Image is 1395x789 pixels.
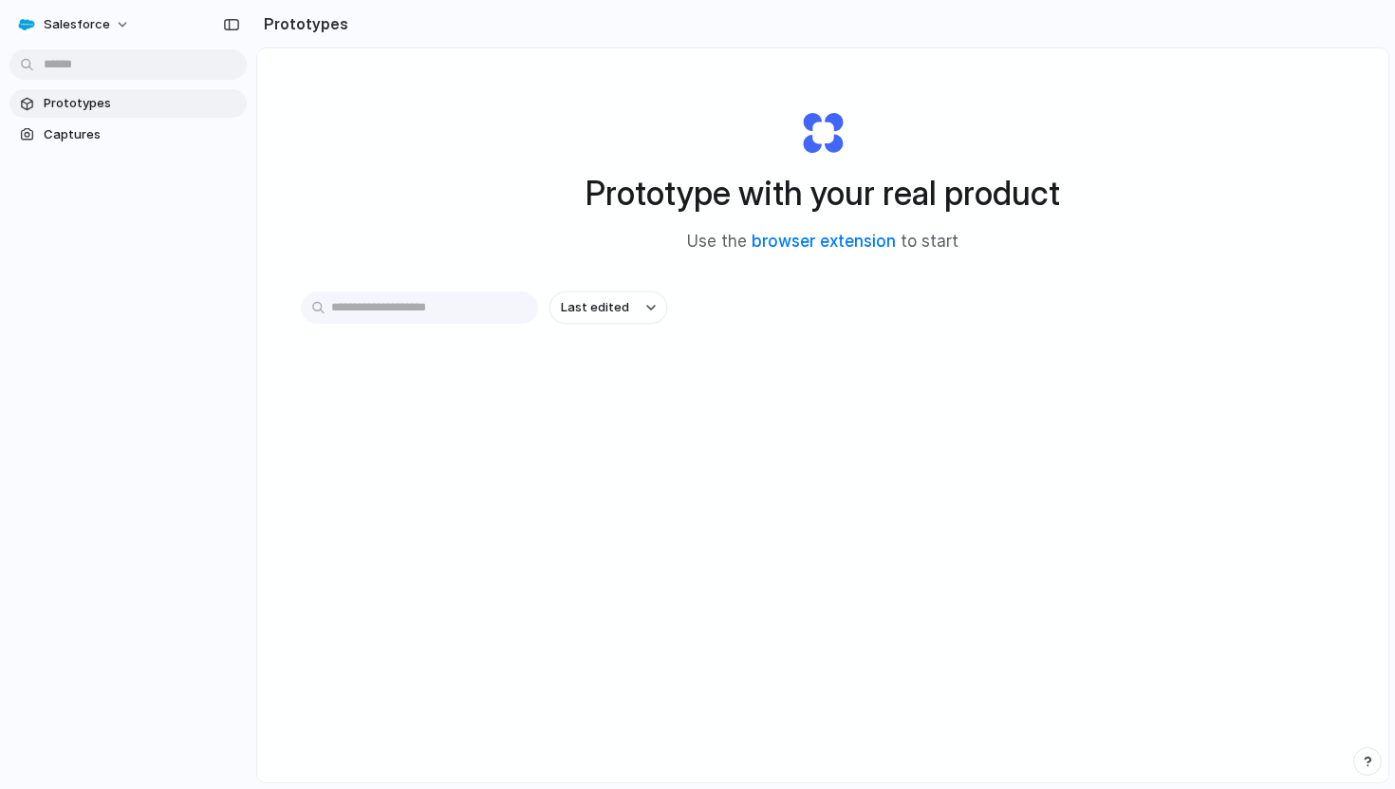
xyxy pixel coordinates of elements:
span: Salesforce [44,15,110,34]
button: Salesforce [9,9,139,40]
a: browser extension [752,232,896,251]
a: Captures [9,121,247,149]
span: Last edited [561,298,629,317]
button: Last edited [549,291,667,324]
h1: Prototype with your real product [586,168,1060,218]
span: Captures [44,125,239,144]
a: Prototypes [9,89,247,118]
span: Use the to start [687,230,958,254]
h2: Prototypes [256,12,348,35]
span: Prototypes [44,94,239,113]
